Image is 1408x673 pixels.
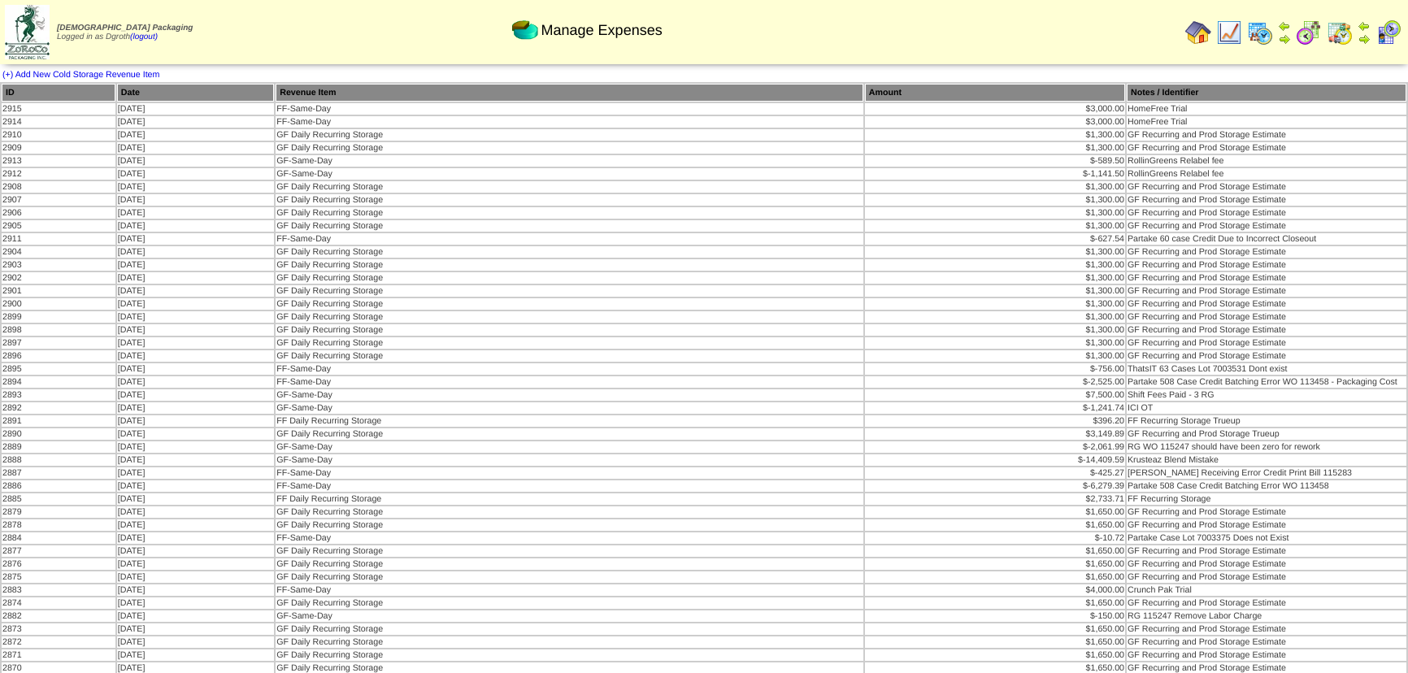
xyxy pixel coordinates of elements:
[866,572,1124,582] div: $1,650.00
[866,494,1124,504] div: $2,733.71
[1127,194,1406,206] td: GF Recurring and Prod Storage Estimate
[2,389,115,401] td: 2893
[866,169,1124,179] div: $-1,141.50
[117,285,274,297] td: [DATE]
[276,246,863,258] td: GF Daily Recurring Storage
[1127,103,1406,115] td: HomeFree Trial
[866,533,1124,543] div: $-10.72
[276,84,863,102] th: Revenue Item
[866,455,1124,465] div: $-14,409.59
[866,416,1124,426] div: $396.20
[2,454,115,466] td: 2888
[1127,181,1406,193] td: GF Recurring and Prod Storage Estimate
[2,155,115,167] td: 2913
[2,103,115,115] td: 2915
[276,493,863,505] td: FF Daily Recurring Storage
[2,558,115,570] td: 2876
[2,402,115,414] td: 2892
[866,364,1124,374] div: $-756.00
[276,285,863,297] td: GF Daily Recurring Storage
[1127,350,1406,362] td: GF Recurring and Prod Storage Estimate
[866,585,1124,595] div: $4,000.00
[2,428,115,440] td: 2890
[276,584,863,596] td: FF-Same-Day
[866,390,1124,400] div: $7,500.00
[2,415,115,427] td: 2891
[866,221,1124,231] div: $1,300.00
[2,233,115,245] td: 2911
[2,220,115,232] td: 2905
[117,519,274,531] td: [DATE]
[1127,415,1406,427] td: FF Recurring Storage Trueup
[2,168,115,180] td: 2912
[276,207,863,219] td: GF Daily Recurring Storage
[1358,20,1371,33] img: arrowleft.gif
[2,285,115,297] td: 2901
[5,5,50,59] img: zoroco-logo-small.webp
[1127,246,1406,258] td: GF Recurring and Prod Storage Estimate
[1127,155,1406,167] td: RollinGreens Relabel fee
[866,273,1124,283] div: $1,300.00
[866,546,1124,556] div: $1,650.00
[276,636,863,648] td: GF Daily Recurring Storage
[1216,20,1242,46] img: line_graph.gif
[866,182,1124,192] div: $1,300.00
[276,532,863,544] td: FF-Same-Day
[866,481,1124,491] div: $-6,279.39
[866,286,1124,296] div: $1,300.00
[2,311,115,323] td: 2899
[1127,298,1406,310] td: GF Recurring and Prod Storage Estimate
[866,442,1124,452] div: $-2,061.99
[276,350,863,362] td: GF Daily Recurring Storage
[117,324,274,336] td: [DATE]
[866,312,1124,322] div: $1,300.00
[866,143,1124,153] div: $1,300.00
[117,142,274,154] td: [DATE]
[1127,480,1406,492] td: Partake 508 Case Credit Batching Error WO 113458
[117,649,274,661] td: [DATE]
[1127,259,1406,271] td: GF Recurring and Prod Storage Estimate
[117,506,274,518] td: [DATE]
[117,428,274,440] td: [DATE]
[1247,20,1273,46] img: calendarprod.gif
[276,428,863,440] td: GF Daily Recurring Storage
[276,519,863,531] td: GF Daily Recurring Storage
[2,363,115,375] td: 2895
[866,104,1124,114] div: $3,000.00
[1127,376,1406,388] td: Partake 508 Case Credit Batching Error WO 113458 - Packaging Cost
[276,480,863,492] td: FF-Same-Day
[866,403,1124,413] div: $-1,241.74
[117,220,274,232] td: [DATE]
[276,571,863,583] td: GF Daily Recurring Storage
[276,324,863,336] td: GF Daily Recurring Storage
[2,493,115,505] td: 2885
[2,324,115,336] td: 2898
[2,584,115,596] td: 2883
[276,181,863,193] td: GF Daily Recurring Storage
[1127,649,1406,661] td: GF Recurring and Prod Storage Estimate
[1127,519,1406,531] td: GF Recurring and Prod Storage Estimate
[117,84,274,102] th: Date
[2,506,115,518] td: 2879
[1127,220,1406,232] td: GF Recurring and Prod Storage Estimate
[276,155,863,167] td: GF-Same-Day
[2,337,115,349] td: 2897
[2,636,115,648] td: 2872
[117,454,274,466] td: [DATE]
[1127,285,1406,297] td: GF Recurring and Prod Storage Estimate
[2,70,159,80] a: (+) Add New Cold Storage Revenue Item
[276,103,863,115] td: FF-Same-Day
[276,363,863,375] td: FF-Same-Day
[2,116,115,128] td: 2914
[866,325,1124,335] div: $1,300.00
[2,350,115,362] td: 2896
[1127,311,1406,323] td: GF Recurring and Prod Storage Estimate
[2,194,115,206] td: 2907
[866,130,1124,140] div: $1,300.00
[1127,636,1406,648] td: GF Recurring and Prod Storage Estimate
[117,298,274,310] td: [DATE]
[866,611,1124,621] div: $-150.00
[866,624,1124,634] div: $1,650.00
[1296,20,1322,46] img: calendarblend.gif
[2,246,115,258] td: 2904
